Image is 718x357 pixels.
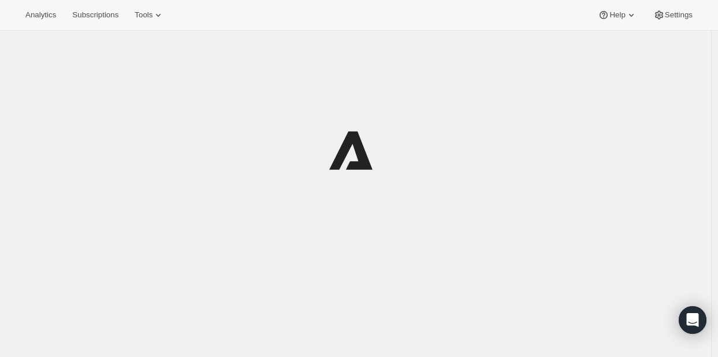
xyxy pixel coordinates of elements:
button: Help [591,7,643,23]
span: Help [609,10,625,20]
button: Analytics [18,7,63,23]
span: Settings [665,10,693,20]
button: Settings [646,7,700,23]
span: Subscriptions [72,10,118,20]
span: Analytics [25,10,56,20]
button: Subscriptions [65,7,125,23]
span: Tools [135,10,152,20]
button: Tools [128,7,171,23]
div: Open Intercom Messenger [679,306,706,334]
